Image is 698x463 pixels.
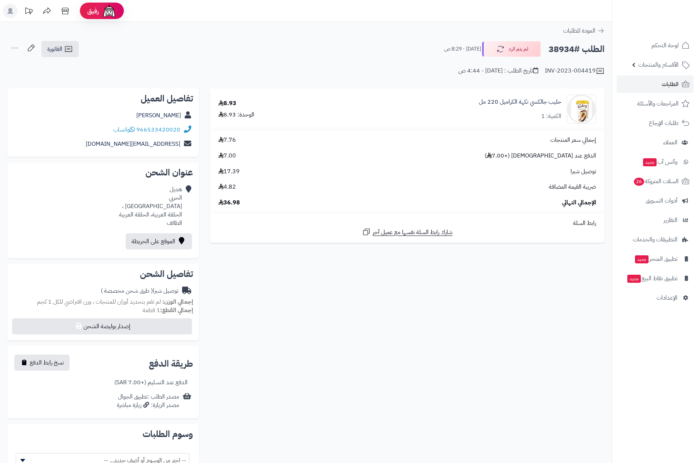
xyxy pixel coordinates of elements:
span: 4.82 [218,183,236,191]
span: أدوات التسويق [646,196,677,206]
div: 8.93 [218,99,236,108]
span: تطبيق المتجر [634,254,677,264]
h2: تفاصيل الشحن [13,270,193,278]
a: تطبيق نقاط البيعجديد [617,270,694,287]
a: العملاء [617,134,694,151]
h2: الطلب #38934 [549,42,605,57]
span: لم تقم بتحديد أوزان للمنتجات ، وزن افتراضي للكل 1 كجم [37,297,161,306]
span: توصيل شبرا [570,167,596,176]
a: أدوات التسويق [617,192,694,210]
span: العودة للطلبات [563,26,595,35]
small: 1 قطعة [143,306,193,315]
span: تطبيق نقاط البيع [627,273,677,284]
span: طلبات الإرجاع [649,118,679,128]
h2: عنوان الشحن [13,168,193,177]
span: المراجعات والأسئلة [637,99,679,109]
span: 7.00 [218,152,236,160]
div: INV-2023-004419 [545,67,605,75]
span: وآتس آب [642,157,677,167]
span: الإجمالي النهائي [562,199,596,207]
span: ضريبة القيمة المضافة [549,183,596,191]
a: الموقع على الخريطة [126,233,192,249]
span: 36.98 [218,199,240,207]
a: المراجعات والأسئلة [617,95,694,112]
a: تطبيق المتجرجديد [617,250,694,268]
div: الكمية: 1 [541,112,561,121]
img: ai-face.png [102,4,117,18]
button: لم يتم الرد [482,41,541,57]
a: [PERSON_NAME] [136,111,181,120]
span: الفاتورة [47,45,62,53]
span: الطلبات [662,79,679,89]
a: 966533420020 [136,125,180,134]
div: مصدر الزيارة: زيارة مباشرة [117,401,179,410]
span: إجمالي سعر المنتجات [550,136,596,144]
span: الأقسام والمنتجات [638,60,679,70]
small: [DATE] - 8:29 ص [444,45,481,53]
button: نسخ رابط الدفع [14,355,70,371]
span: جديد [627,275,641,283]
a: السلات المتروكة26 [617,173,694,190]
a: طلبات الإرجاع [617,114,694,132]
span: نسخ رابط الدفع [30,358,64,367]
a: شارك رابط السلة نفسها مع عميل آخر [362,227,453,237]
span: التقارير [664,215,677,225]
span: الدفع عند [DEMOGRAPHIC_DATA] (+7.00 ) [485,152,596,160]
a: وآتس آبجديد [617,153,694,171]
div: رابط السلة [213,219,602,227]
a: واتساب [113,125,135,134]
span: رفيق [87,7,99,15]
span: 26 [634,178,644,186]
span: 17.39 [218,167,240,176]
div: الوحدة: 8.93 [218,111,254,119]
a: العودة للطلبات [563,26,605,35]
a: التقارير [617,211,694,229]
div: الدفع عند التسليم (+7.00 SAR) [114,378,188,387]
a: الطلبات [617,75,694,93]
a: لوحة التحكم [617,37,694,54]
a: التطبيقات والخدمات [617,231,694,248]
a: تحديثات المنصة [19,4,38,20]
h2: تفاصيل العميل [13,94,193,103]
span: السلات المتروكة [633,176,679,186]
img: 1717857363-78c87733-cf06-4fb4-834d-73541af6ebac-795-90x90.webp [567,95,596,124]
span: جديد [635,255,649,263]
a: حليب جالكسي نكهة الكراميل 220 مل [479,98,561,106]
a: الفاتورة [41,41,79,57]
div: تاريخ الطلب : [DATE] - 4:44 ص [458,67,538,75]
span: 7.76 [218,136,236,144]
strong: إجمالي الوزن: [162,297,193,306]
strong: إجمالي القطع: [160,306,193,315]
h2: وسوم الطلبات [13,430,193,438]
div: مصدر الطلب :تطبيق الجوال [117,393,179,410]
h2: طريقة الدفع [149,359,193,368]
span: التطبيقات والخدمات [633,234,677,245]
a: [EMAIL_ADDRESS][DOMAIN_NAME] [86,140,180,148]
span: لوحة التحكم [651,40,679,51]
span: الإعدادات [657,293,677,303]
span: شارك رابط السلة نفسها مع عميل آخر [373,228,453,237]
span: ( طرق شحن مخصصة ) [101,286,153,295]
span: العملاء [663,137,677,148]
a: الإعدادات [617,289,694,307]
span: جديد [643,158,657,166]
div: توصيل شبرا [101,287,178,295]
div: هديل الحربي [GEOGRAPHIC_DATA] ، الحلقة الغربية، الحلقة الغربية الطائف [119,185,182,227]
button: إصدار بوليصة الشحن [12,318,192,334]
